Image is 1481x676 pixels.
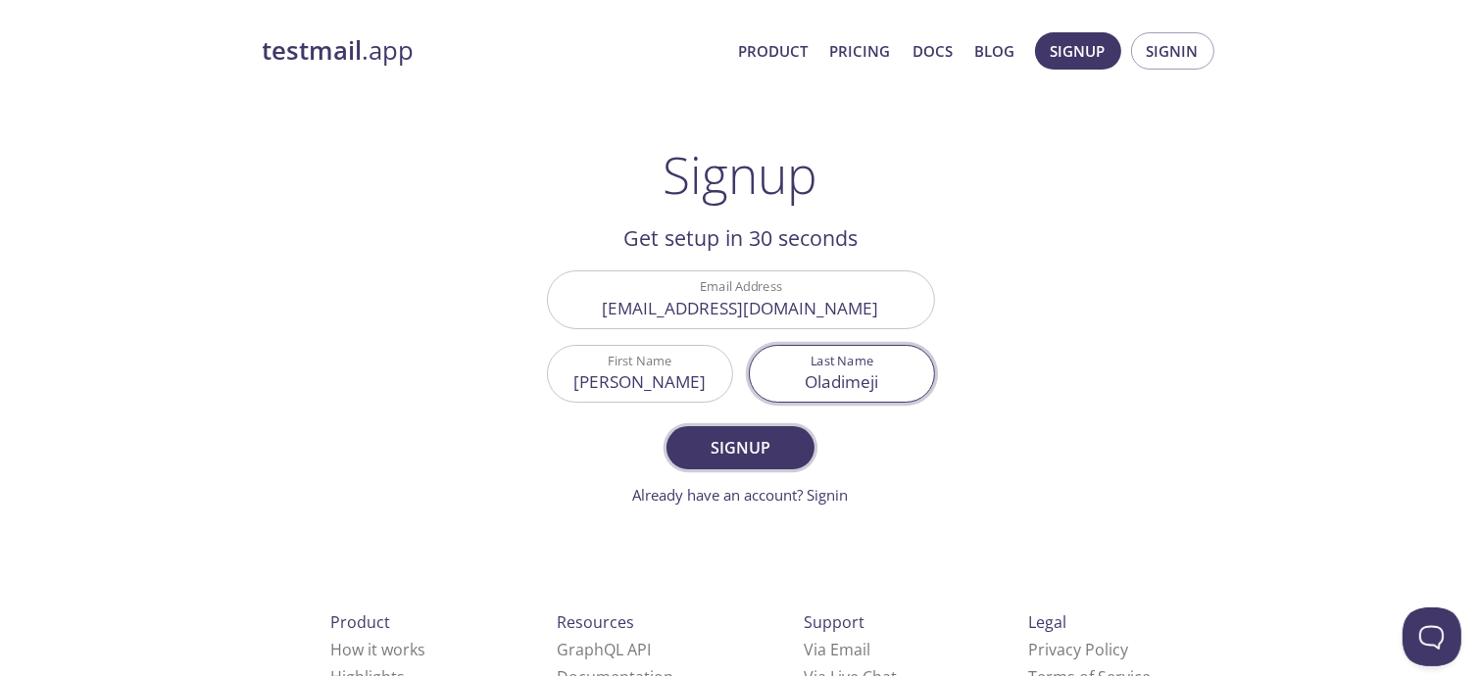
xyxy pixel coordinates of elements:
iframe: Help Scout Beacon - Open [1403,607,1461,666]
span: Legal [1028,611,1066,633]
a: Docs [913,38,953,64]
a: Via Email [804,639,870,660]
span: Resources [557,611,634,633]
span: Support [804,611,864,633]
button: Signup [1035,32,1121,70]
span: Signin [1147,38,1199,64]
a: Product [739,38,809,64]
a: GraphQL API [557,639,651,660]
a: Privacy Policy [1028,639,1128,660]
button: Signup [666,426,814,469]
a: Blog [974,38,1014,64]
h1: Signup [664,145,818,204]
span: Product [330,611,390,633]
span: Signup [688,434,792,461]
a: How it works [330,639,425,660]
strong: testmail [263,33,363,68]
h2: Get setup in 30 seconds [547,221,935,255]
a: testmail.app [263,34,723,68]
button: Signin [1131,32,1214,70]
span: Signup [1051,38,1106,64]
a: Already have an account? Signin [633,485,849,505]
a: Pricing [830,38,891,64]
